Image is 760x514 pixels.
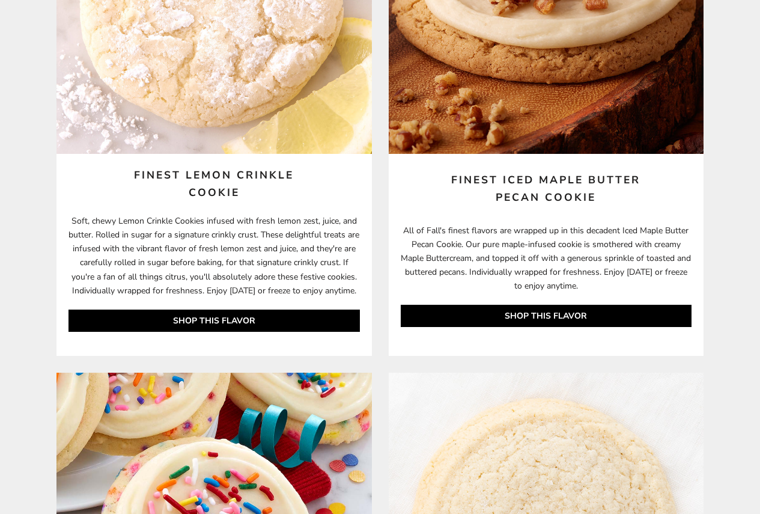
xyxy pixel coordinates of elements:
a: FINEST LEMON CRINKLE COOKIE [109,167,320,201]
p: All of Fall's finest flavors are wrapped up in this decadent Iced Maple Butter Pecan Cookie. Our ... [389,224,704,356]
a: Finest Iced Maple Butter Pecan Cookie [440,171,651,206]
iframe: Sign Up via Text for Offers [10,468,124,504]
p: Soft, chewy Lemon Crinkle Cookies infused with fresh lemon zest, juice, and butter. Rolled in sug... [56,214,372,356]
a: SHOP THIS FLAVOR [68,310,360,332]
a: SHOP THIS FLAVOR [401,305,692,327]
